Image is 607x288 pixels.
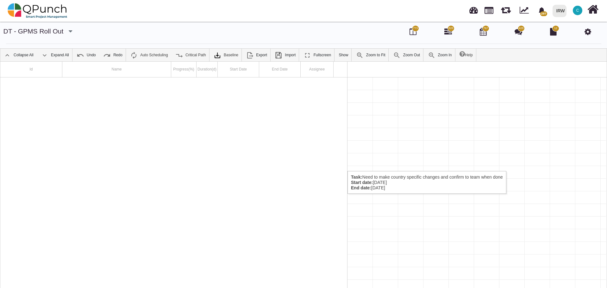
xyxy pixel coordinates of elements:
[272,49,299,61] a: Import
[425,49,455,61] a: Zoom In
[246,52,253,59] img: ic_export_24.4e1404f.png
[569,0,586,21] a: C
[8,1,67,20] img: qpunch-sp.fa6292f.png
[303,52,311,59] img: ic_fullscreen_24.81ea589.png
[356,52,364,59] img: ic_zoom_to_fit_24.130db0b.png
[77,52,84,59] img: ic_undo_24.4502e76.png
[556,5,565,16] div: IRW
[550,28,557,35] i: Document Library
[480,28,487,35] i: Calendar
[3,52,11,59] img: ic_collapse_all_24.42ac041.png
[214,52,221,59] img: klXqkY5+JZAPre7YVMJ69SE9vgHW7RkaA9STpDBCRd8F60lk8AdY5g6cgTfGkm3cV0d3FrcCHw7UyPBLKa18SAFZQOCAmAAAA...
[0,62,62,77] div: Id
[351,185,371,190] b: End date:
[536,5,547,16] div: Notification
[347,171,506,194] div: Need to make country specific changes and confirm to team when done [DATE] [DATE]
[259,62,301,77] div: End Date
[538,7,545,14] svg: bell fill
[485,4,493,14] span: Projects
[444,30,452,35] a: 828
[351,175,362,180] b: Task:
[550,0,569,21] a: IRW
[483,26,488,31] span: 767
[172,49,209,61] a: Critical Path
[519,26,523,31] span: 428
[351,180,373,185] b: Start date:
[127,49,171,61] a: Auto Scheduling
[516,0,535,21] div: Dynamic Report
[428,52,435,59] img: ic_zoom_in.48fceee.png
[100,49,126,61] a: Redo
[444,28,452,35] i: Gantt
[540,11,547,16] span: 297
[413,26,418,31] span: 773
[210,49,241,61] a: Baseline
[197,62,218,77] div: Duration(d)
[587,3,598,15] i: Home
[393,52,401,59] img: ic_zoom_out.687aa02.png
[515,28,522,35] i: Punch Discussion
[573,6,582,15] span: Clairebt
[448,26,453,31] span: 828
[535,0,550,20] a: bell fill297
[73,49,99,61] a: Undo
[335,49,351,61] a: Show
[410,28,416,35] i: Board
[469,4,478,13] span: Dashboard
[103,52,111,59] img: ic_redo_24.f94b082.png
[501,3,511,14] span: Releases
[171,62,197,77] div: Progress(%)
[38,49,72,61] a: Expand All
[41,52,48,59] img: ic_expand_all_24.71e1805.png
[62,62,171,77] div: Name
[130,52,138,59] img: ic_auto_scheduling_24.ade0d5b.png
[300,49,334,61] a: Fullscreen
[456,49,476,61] a: Help
[243,49,270,61] a: Export
[301,62,334,77] div: Assignee
[576,9,579,12] span: C
[275,52,282,59] img: save.4d96896.png
[390,49,423,61] a: Zoom Out
[353,49,389,61] a: Zoom to Fit
[3,28,64,35] a: DT - GPMS Roll out
[554,26,557,31] span: 12
[175,52,183,59] img: ic_critical_path_24.b7f2986.png
[0,49,37,61] a: Collapse All
[218,62,259,77] div: Start Date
